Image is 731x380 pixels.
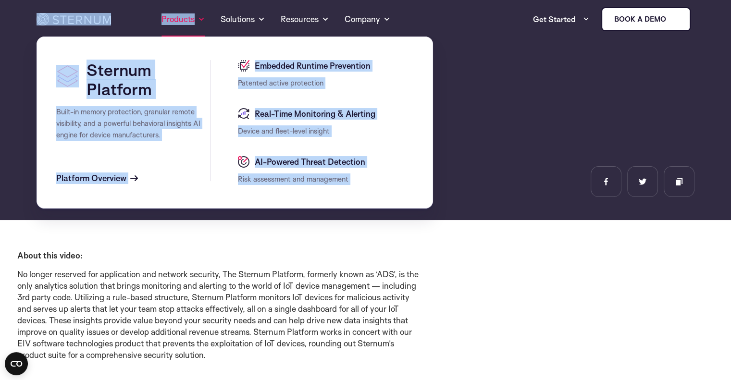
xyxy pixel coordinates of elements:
[238,156,413,168] a: AI-Powered Threat Detection
[533,10,590,29] a: Get Started
[56,172,126,184] span: Platform Overview
[281,2,329,37] a: Resources
[238,78,323,87] span: Patented active protection
[161,2,205,37] a: Products
[238,126,330,135] span: Device and fleet-level insight
[252,156,365,168] span: AI-Powered Threat Detection
[56,172,138,184] a: Platform Overview
[238,174,348,184] span: Risk assessment and management
[221,2,265,37] a: Solutions
[238,108,413,120] a: Real-Time Monitoring & Alerting
[601,7,691,31] a: Book a demo
[252,108,375,120] span: Real-Time Monitoring & Alerting
[56,107,200,139] span: Built-in memory protection, granular remote visibility, and a powerful behavioral insights AI eng...
[5,352,28,375] button: Open CMP widget
[345,2,391,37] a: Company
[87,60,152,99] span: Sternum Platform
[252,60,371,72] span: Embedded Runtime Prevention
[17,269,424,361] p: No longer reserved for application and network security, The Sternum Platform, formerly known as ...
[238,60,413,72] a: Embedded Runtime Prevention
[17,250,83,260] strong: About this video:
[670,15,678,23] img: sternum iot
